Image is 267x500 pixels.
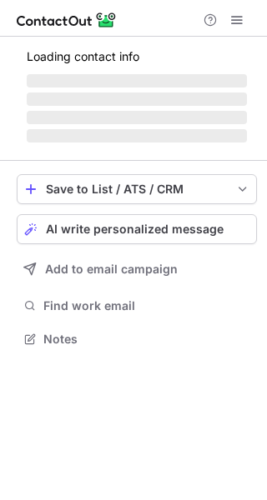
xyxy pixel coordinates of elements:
button: save-profile-one-click [17,174,257,204]
span: Notes [43,332,250,347]
span: ‌ [27,129,247,142]
span: ‌ [27,111,247,124]
span: Add to email campaign [45,262,178,276]
button: Add to email campaign [17,254,257,284]
span: ‌ [27,74,247,87]
button: Notes [17,327,257,351]
button: AI write personalized message [17,214,257,244]
div: Save to List / ATS / CRM [46,182,228,196]
span: AI write personalized message [46,222,224,236]
button: Find work email [17,294,257,317]
span: Find work email [43,298,250,313]
span: ‌ [27,92,247,106]
p: Loading contact info [27,50,247,63]
img: ContactOut v5.3.10 [17,10,117,30]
